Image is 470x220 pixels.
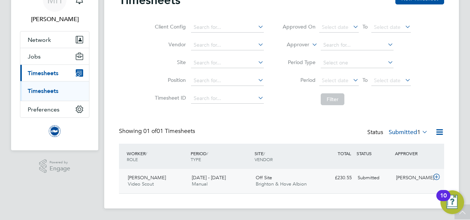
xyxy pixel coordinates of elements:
[28,106,59,113] span: Preferences
[255,156,273,162] span: VENDOR
[191,58,264,68] input: Search for...
[374,77,401,84] span: Select date
[321,40,394,50] input: Search for...
[153,94,186,101] label: Timesheet ID
[321,58,394,68] input: Select one
[128,181,154,187] span: Video Scout
[282,59,316,66] label: Period Type
[417,129,420,136] span: 1
[20,65,89,81] button: Timesheets
[192,174,226,181] span: [DATE] - [DATE]
[360,22,370,31] span: To
[355,147,393,160] div: STATUS
[393,172,432,184] div: [PERSON_NAME]
[355,172,393,184] div: Submitted
[189,147,253,166] div: PERIOD
[28,87,58,94] a: Timesheets
[191,76,264,86] input: Search for...
[440,196,447,205] div: 10
[20,48,89,64] button: Jobs
[191,22,264,33] input: Search for...
[20,81,89,101] div: Timesheets
[20,31,89,48] button: Network
[282,23,316,30] label: Approved On
[393,147,432,160] div: APPROVER
[316,172,355,184] div: £230.55
[207,150,208,156] span: /
[28,70,58,77] span: Timesheets
[321,93,344,105] button: Filter
[191,40,264,50] input: Search for...
[119,127,197,135] div: Showing
[20,101,89,117] button: Preferences
[127,156,138,162] span: ROLE
[20,15,89,24] span: Marcus Herron
[143,127,195,135] span: 01 Timesheets
[256,181,307,187] span: Brighton & Hove Albion
[360,75,370,85] span: To
[276,41,309,49] label: Approver
[49,125,61,137] img: brightonandhovealbion-logo-retina.png
[263,150,265,156] span: /
[253,147,317,166] div: SITE
[374,24,401,30] span: Select date
[125,147,189,166] div: WORKER
[440,190,464,214] button: Open Resource Center, 10 new notifications
[50,159,70,166] span: Powered by
[28,53,41,60] span: Jobs
[153,59,186,66] label: Site
[256,174,272,181] span: Off Site
[191,93,264,104] input: Search for...
[282,77,316,83] label: Period
[28,36,51,43] span: Network
[153,77,186,83] label: Position
[20,125,89,137] a: Go to home page
[191,156,201,162] span: TYPE
[367,127,429,138] div: Status
[50,166,70,172] span: Engage
[389,129,428,136] label: Submitted
[128,174,166,181] span: [PERSON_NAME]
[143,127,157,135] span: 01 of
[39,159,71,173] a: Powered byEngage
[338,150,351,156] span: TOTAL
[322,77,348,84] span: Select date
[146,150,147,156] span: /
[153,41,186,48] label: Vendor
[322,24,348,30] span: Select date
[153,23,186,30] label: Client Config
[192,181,208,187] span: Manual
